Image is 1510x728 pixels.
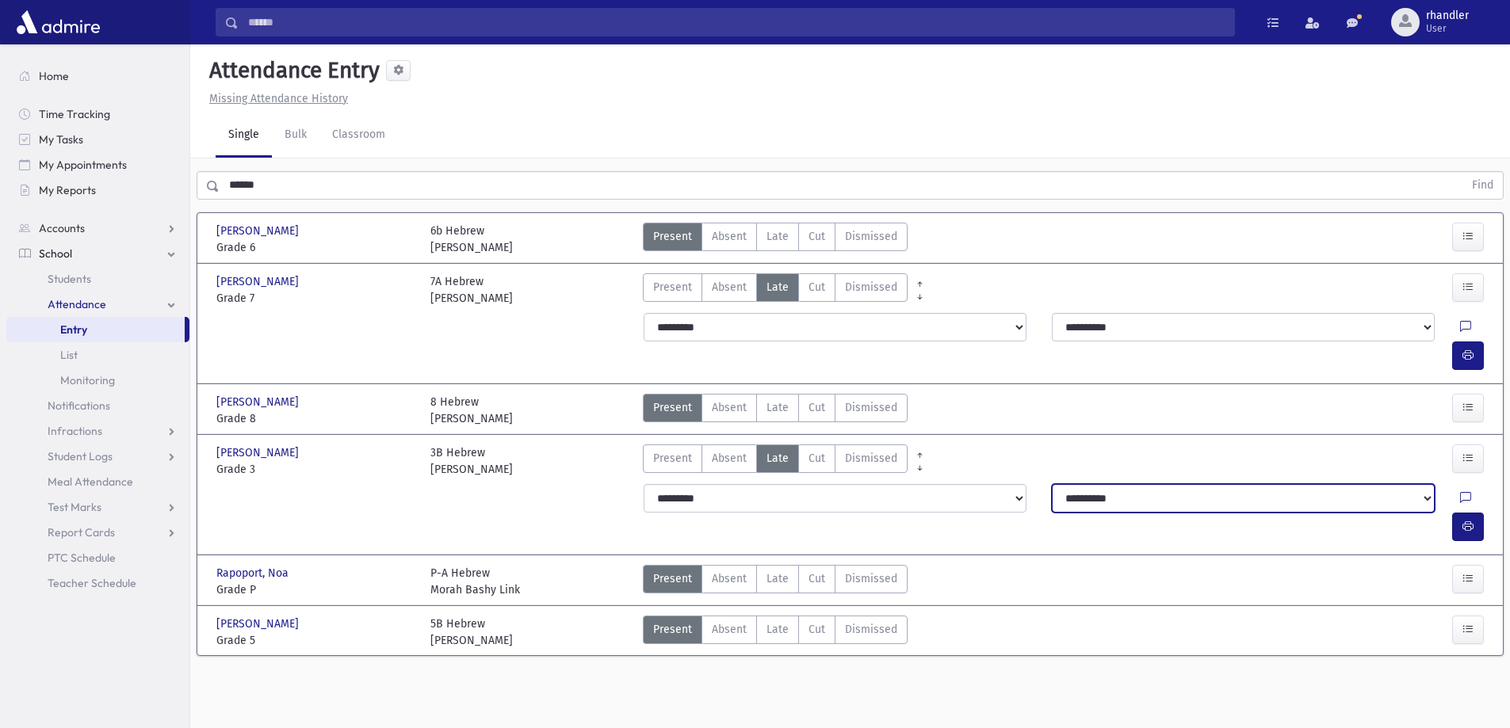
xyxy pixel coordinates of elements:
[766,279,789,295] span: Late
[216,113,272,158] a: Single
[48,576,136,590] span: Teacher Schedule
[766,570,789,587] span: Late
[1462,172,1503,199] button: Find
[6,393,189,418] a: Notifications
[430,444,513,478] div: 3B Hebrew [PERSON_NAME]
[6,342,189,368] a: List
[653,570,692,587] span: Present
[712,621,747,638] span: Absent
[430,223,513,256] div: 6b Hebrew [PERSON_NAME]
[845,279,897,295] span: Dismissed
[216,290,415,307] span: Grade 7
[216,616,302,632] span: [PERSON_NAME]
[60,322,87,337] span: Entry
[48,500,101,514] span: Test Marks
[809,279,825,295] span: Cut
[216,239,415,256] span: Grade 6
[845,570,897,587] span: Dismissed
[216,394,302,410] span: [PERSON_NAME]
[809,450,825,467] span: Cut
[6,215,189,241] a: Accounts
[6,241,189,266] a: School
[6,63,189,89] a: Home
[766,450,789,467] span: Late
[766,228,789,245] span: Late
[1426,10,1469,22] span: rhandler
[13,6,104,38] img: AdmirePro
[216,273,302,290] span: [PERSON_NAME]
[239,8,1234,36] input: Search
[48,398,110,413] span: Notifications
[39,107,110,121] span: Time Tracking
[6,418,189,444] a: Infractions
[712,279,747,295] span: Absent
[1426,22,1469,35] span: User
[209,92,348,105] u: Missing Attendance History
[6,469,189,494] a: Meal Attendance
[48,424,102,438] span: Infractions
[712,399,747,416] span: Absent
[48,525,115,539] span: Report Cards
[430,565,520,598] div: P-A Hebrew Morah Bashy Link
[6,368,189,393] a: Monitoring
[809,399,825,416] span: Cut
[203,92,348,105] a: Missing Attendance History
[6,152,189,177] a: My Appointments
[39,183,96,197] span: My Reports
[712,450,747,467] span: Absent
[653,228,692,245] span: Present
[48,449,113,463] span: Student Logs
[48,475,133,489] span: Meal Attendance
[809,570,825,587] span: Cut
[643,394,908,427] div: AttTypes
[845,621,897,638] span: Dismissed
[39,69,69,83] span: Home
[6,266,189,292] a: Students
[216,461,415,478] span: Grade 3
[430,394,513,427] div: 8 Hebrew [PERSON_NAME]
[48,551,116,565] span: PTC Schedule
[6,444,189,469] a: Student Logs
[216,581,415,598] span: Grade P
[6,520,189,545] a: Report Cards
[643,616,908,649] div: AttTypes
[845,228,897,245] span: Dismissed
[39,158,127,172] span: My Appointments
[430,616,513,649] div: 5B Hebrew [PERSON_NAME]
[216,632,415,649] span: Grade 5
[6,101,189,127] a: Time Tracking
[809,228,825,245] span: Cut
[6,570,189,596] a: Teacher Schedule
[653,279,692,295] span: Present
[272,113,319,158] a: Bulk
[653,621,692,638] span: Present
[712,228,747,245] span: Absent
[809,621,825,638] span: Cut
[216,410,415,427] span: Grade 8
[653,399,692,416] span: Present
[48,272,91,286] span: Students
[6,317,185,342] a: Entry
[6,545,189,570] a: PTC Schedule
[6,127,189,152] a: My Tasks
[6,177,189,203] a: My Reports
[319,113,398,158] a: Classroom
[216,444,302,461] span: [PERSON_NAME]
[216,223,302,239] span: [PERSON_NAME]
[216,565,292,581] span: Rapoport, Noa
[48,297,106,311] span: Attendance
[845,450,897,467] span: Dismissed
[60,373,115,387] span: Monitoring
[39,132,83,147] span: My Tasks
[39,221,85,235] span: Accounts
[6,494,189,520] a: Test Marks
[643,273,908,307] div: AttTypes
[766,399,789,416] span: Late
[6,292,189,317] a: Attendance
[845,399,897,416] span: Dismissed
[430,273,513,307] div: 7A Hebrew [PERSON_NAME]
[203,57,380,84] h5: Attendance Entry
[643,565,908,598] div: AttTypes
[766,621,789,638] span: Late
[653,450,692,467] span: Present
